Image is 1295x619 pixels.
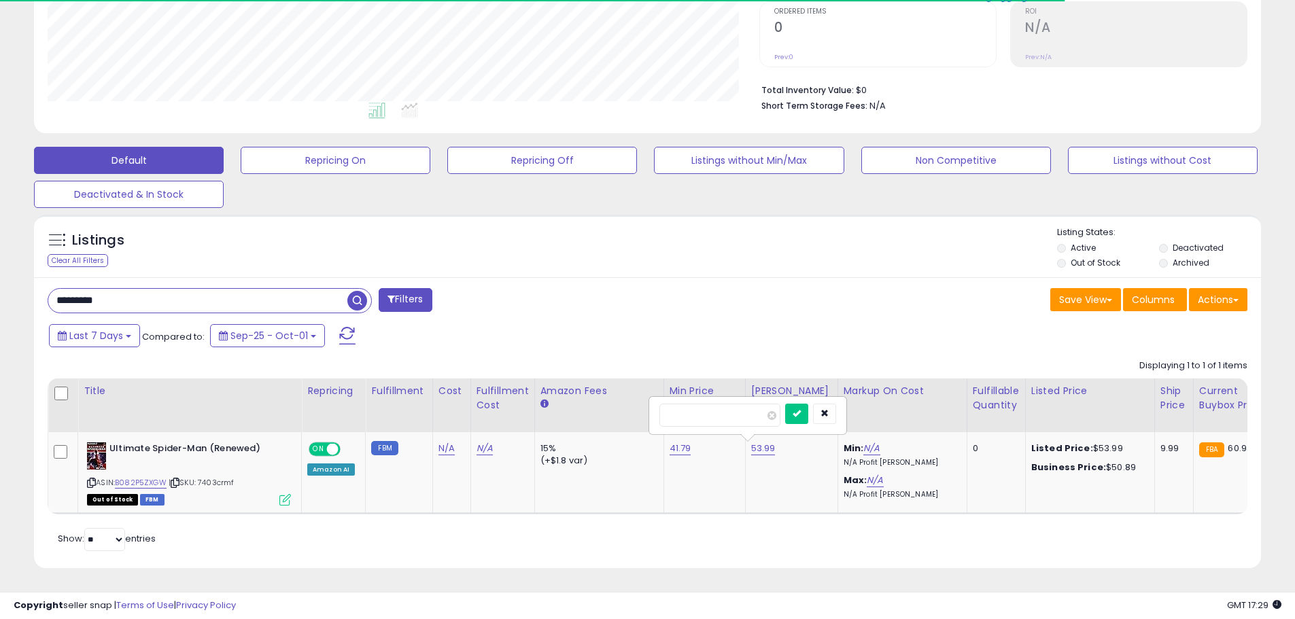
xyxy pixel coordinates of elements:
span: Show: entries [58,532,156,545]
button: Default [34,147,224,174]
div: $53.99 [1031,442,1144,455]
th: The percentage added to the cost of goods (COGS) that forms the calculator for Min & Max prices. [838,378,967,432]
button: Columns [1123,288,1187,311]
span: | SKU: 7403crmf [169,477,235,488]
button: Actions [1189,288,1247,311]
button: Repricing On [241,147,430,174]
div: Fulfillment Cost [477,384,529,412]
label: Out of Stock [1071,257,1120,268]
a: B082P5ZXGW [115,477,167,489]
b: Ultimate Spider-Man (Renewed) [109,442,275,459]
span: All listings that are currently out of stock and unavailable for purchase on Amazon [87,494,138,506]
div: Clear All Filters [48,254,108,267]
label: Active [1071,242,1096,253]
button: Non Competitive [861,147,1051,174]
div: Amazon AI [307,463,355,476]
b: Max: [844,474,867,487]
div: Min Price [670,384,740,398]
button: Listings without Min/Max [654,147,844,174]
div: 0 [973,442,1015,455]
label: Archived [1173,257,1209,268]
span: Last 7 Days [69,329,123,342]
p: N/A Profit [PERSON_NAME] [844,490,956,499]
span: FBM [140,494,165,506]
b: Business Price: [1031,461,1106,474]
a: 53.99 [751,442,776,455]
button: Listings without Cost [1068,147,1258,174]
b: Listed Price: [1031,442,1093,455]
small: FBA [1199,442,1224,457]
p: N/A Profit [PERSON_NAME] [844,458,956,467]
div: (+$1.8 var) [540,455,653,467]
h5: Listings [72,231,124,250]
a: 41.79 [670,442,691,455]
b: Min: [844,442,864,455]
button: Last 7 Days [49,324,140,347]
button: Save View [1050,288,1121,311]
button: Deactivated & In Stock [34,181,224,208]
div: [PERSON_NAME] [751,384,832,398]
label: Deactivated [1173,242,1224,253]
div: Ship Price [1160,384,1188,412]
small: FBM [371,441,398,455]
div: Fulfillment [371,384,426,398]
a: N/A [867,474,883,487]
div: Displaying 1 to 1 of 1 items [1139,359,1247,372]
div: 9.99 [1160,442,1183,455]
span: Columns [1132,293,1175,306]
div: 15% [540,442,653,455]
div: $50.89 [1031,461,1144,474]
span: OFF [339,444,360,455]
div: Cost [438,384,465,398]
a: N/A [477,442,493,455]
p: Listing States: [1057,226,1261,239]
button: Repricing Off [447,147,637,174]
div: Markup on Cost [844,384,961,398]
span: Sep-25 - Oct-01 [230,329,308,342]
a: Privacy Policy [176,599,236,612]
span: Compared to: [142,330,205,343]
a: N/A [863,442,880,455]
div: Amazon Fees [540,384,658,398]
div: Repricing [307,384,360,398]
span: ON [310,444,327,455]
a: N/A [438,442,455,455]
button: Sep-25 - Oct-01 [210,324,325,347]
div: Current Buybox Price [1199,384,1269,412]
span: 60.93 [1228,442,1252,455]
div: ASIN: [87,442,291,504]
a: Terms of Use [116,599,174,612]
div: seller snap | | [14,599,236,612]
div: Title [84,384,296,398]
img: 516HhyIxXQL._SL40_.jpg [87,442,106,470]
strong: Copyright [14,599,63,612]
small: Amazon Fees. [540,398,549,410]
div: Fulfillable Quantity [973,384,1020,412]
span: 2025-10-9 17:29 GMT [1227,599,1281,612]
div: Listed Price [1031,384,1149,398]
button: Filters [379,288,432,312]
